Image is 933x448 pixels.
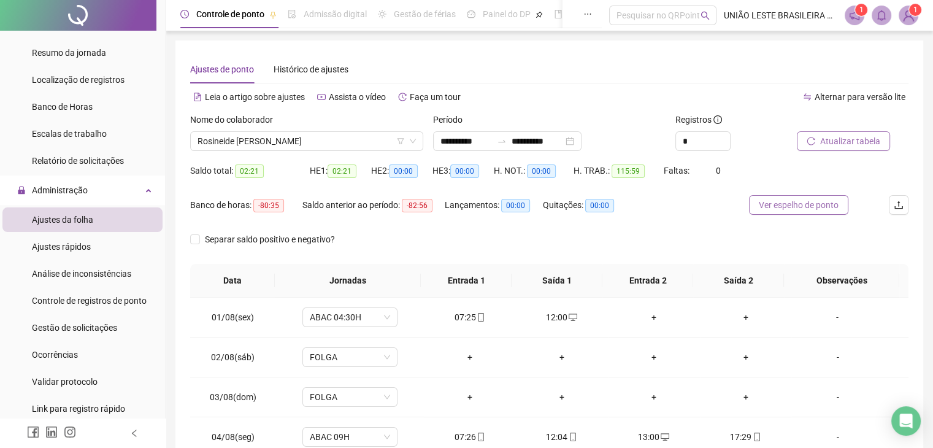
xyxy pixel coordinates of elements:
span: UNIÃO LESTE BRASILEIRA DA [GEOGRAPHIC_DATA] [724,9,837,22]
span: lock [17,186,26,195]
span: swap-right [497,136,507,146]
span: 00:00 [527,164,556,178]
span: Separar saldo positivo e negativo? [200,233,340,246]
div: + [434,390,506,404]
div: + [618,350,690,364]
span: upload [894,200,904,210]
span: Registros [675,113,722,126]
span: dashboard [467,10,475,18]
span: 115:59 [612,164,645,178]
span: Localização de registros [32,75,125,85]
span: Resumo da jornada [32,48,106,58]
span: Validar protocolo [32,377,98,387]
div: HE 3: [432,164,494,178]
th: Entrada 1 [421,264,512,298]
span: desktop [659,433,669,441]
div: Banco de horas: [190,198,302,212]
sup: 1 [855,4,867,16]
div: + [434,350,506,364]
span: instagram [64,426,76,438]
div: H. NOT.: [494,164,574,178]
span: Banco de Horas [32,102,93,112]
span: file-text [193,93,202,101]
div: + [710,390,782,404]
div: + [618,390,690,404]
span: Painel do DP [483,9,531,19]
div: - [801,390,873,404]
label: Período [433,113,470,126]
div: Quitações: [543,198,632,212]
span: Faça um tour [410,92,461,102]
img: 46995 [899,6,918,25]
span: filter [397,137,404,145]
div: + [710,311,782,324]
span: mobile [567,433,577,441]
th: Data [190,264,275,298]
span: 00:00 [585,199,614,212]
span: Atualizar tabela [820,134,880,148]
span: notification [849,10,860,21]
div: - [801,430,873,444]
span: book [554,10,562,18]
span: Observações [794,274,889,287]
div: HE 1: [310,164,371,178]
span: bell [876,10,887,21]
span: Admissão digital [304,9,367,19]
span: 01/08(sex) [212,312,254,322]
div: 07:25 [434,311,506,324]
span: pushpin [269,11,277,18]
span: clock-circle [180,10,189,18]
span: Link para registro rápido [32,404,125,414]
span: FOLGA [310,348,390,366]
sup: Atualize o seu contato no menu Meus Dados [909,4,921,16]
div: 07:26 [434,430,506,444]
span: 1 [859,6,864,14]
div: - [801,350,873,364]
span: Controle de ponto [196,9,264,19]
div: - [801,311,873,324]
span: mobile [475,433,485,441]
div: HE 2: [371,164,432,178]
div: H. TRAB.: [574,164,663,178]
span: ABAC 09H [310,428,390,446]
span: 02:21 [328,164,356,178]
span: Ajustes da folha [32,215,93,225]
div: + [526,390,598,404]
div: 12:04 [526,430,598,444]
div: Saldo anterior ao período: [302,198,445,212]
label: Nome do colaborador [190,113,281,126]
span: 04/08(seg) [212,432,255,442]
span: info-circle [713,115,722,124]
button: Atualizar tabela [797,131,890,151]
span: Assista o vídeo [329,92,386,102]
span: Gestão de férias [394,9,456,19]
span: linkedin [45,426,58,438]
span: Histórico de ajustes [274,64,348,74]
div: Open Intercom Messenger [891,406,921,436]
span: 02/08(sáb) [211,352,255,362]
span: mobile [475,313,485,322]
span: mobile [751,433,761,441]
span: -82:56 [402,199,432,212]
span: desktop [567,313,577,322]
span: FOLGA [310,388,390,406]
th: Jornadas [275,264,421,298]
span: Ver espelho de ponto [759,198,839,212]
span: file-done [288,10,296,18]
span: Ajustes de ponto [190,64,254,74]
th: Saída 2 [693,264,784,298]
span: ABAC 04:30H [310,308,390,326]
div: + [526,350,598,364]
button: Ver espelho de ponto [749,195,848,215]
div: Saldo total: [190,164,310,178]
span: Leia o artigo sobre ajustes [205,92,305,102]
span: Análise de inconsistências [32,269,131,279]
span: swap [803,93,812,101]
th: Entrada 2 [602,264,693,298]
span: Rosineide Ferreira de Santana [198,132,416,150]
span: Controle de registros de ponto [32,296,147,306]
div: Lançamentos: [445,198,543,212]
div: 17:29 [710,430,782,444]
span: Faltas: [664,166,691,176]
span: Alternar para versão lite [815,92,905,102]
